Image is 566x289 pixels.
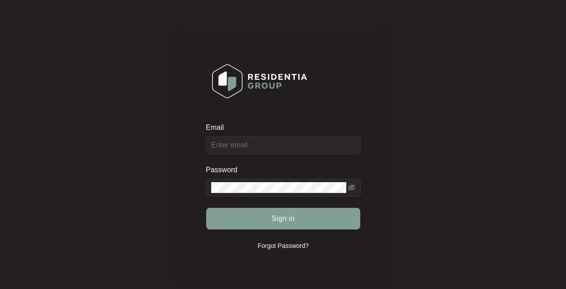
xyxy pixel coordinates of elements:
input: Email [206,136,361,154]
span: Sign in [272,213,295,224]
img: Login Logo [206,58,313,104]
p: Forgot Password? [258,241,309,250]
label: Password [206,165,244,174]
button: Sign in [206,208,360,229]
input: Password [211,182,346,193]
label: Email [206,123,230,132]
span: eye-invisible [348,184,355,191]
